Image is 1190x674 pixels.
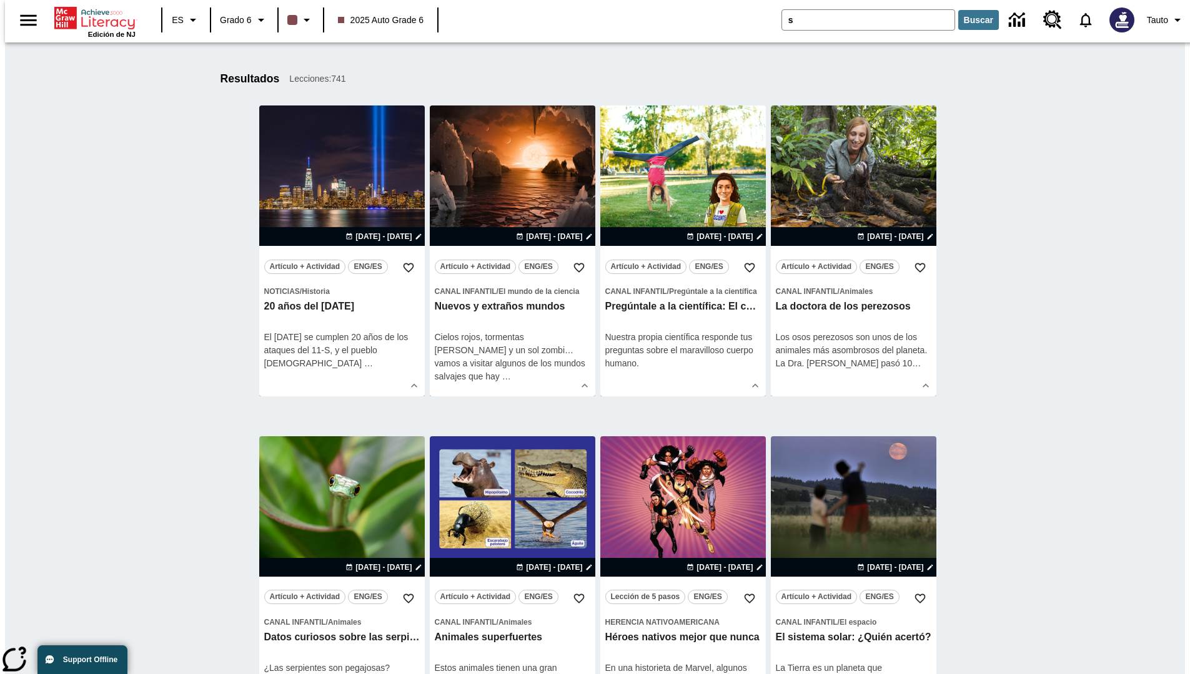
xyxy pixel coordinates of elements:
[855,231,936,242] button: 24 ago - 24 ago Elegir fechas
[688,590,728,604] button: ENG/ES
[684,562,765,573] button: 27 ago - 27 ago Elegir fechas
[264,331,420,370] div: El [DATE] se cumplen 20 años de los ataques del 11-S, y el pueblo [DEMOGRAPHIC_DATA]
[605,615,761,628] span: Tema: Herencia nativoamericana/null
[524,260,552,273] span: ENG/ES
[435,631,590,644] h3: Animales superfuertes
[855,562,936,573] button: 01 sept - 01 sept Elegir fechas
[697,562,753,573] span: [DATE] - [DATE]
[746,376,765,395] button: Ver más
[1109,7,1134,32] img: Avatar
[605,331,761,370] div: Nuestra propia científica responde tus preguntas sobre el maravilloso cuerpo humano.
[502,371,511,381] span: …
[37,645,127,674] button: Support Offline
[605,285,761,298] span: Tema: Canal Infantil/Pregúntale a la científica
[912,358,921,368] span: …
[840,287,873,296] span: Animales
[605,631,761,644] h3: Héroes nativos mejor que nunca
[289,72,345,85] span: Lecciones : 741
[328,618,361,627] span: Animales
[840,618,876,627] span: El espacio
[220,14,252,27] span: Grado 6
[684,231,765,242] button: 24 ago - 24 ago Elegir fechas
[776,331,931,370] div: Los osos perezosos son unos de los animales más asombrosos del planeta. La Dra. [PERSON_NAME] pasó 1
[270,590,340,603] span: Artículo + Actividad
[355,562,412,573] span: [DATE] - [DATE]
[343,231,424,242] button: 23 sept - 23 sept Elegir fechas
[88,31,136,38] span: Edición de NJ
[526,562,582,573] span: [DATE] - [DATE]
[776,287,838,296] span: Canal Infantil
[264,287,300,296] span: Noticias
[781,590,852,603] span: Artículo + Actividad
[916,376,935,395] button: Ver más
[776,631,931,644] h3: El sistema solar: ¿Quién acertó?
[497,287,498,296] span: /
[10,2,47,39] button: Abrir el menú lateral
[611,590,680,603] span: Lección de 5 pasos
[326,618,328,627] span: /
[1102,4,1142,36] button: Escoja un nuevo avatar
[838,618,840,627] span: /
[776,300,931,313] h3: La doctora de los perezosos
[54,4,136,38] div: Portada
[302,287,330,296] span: Historia
[348,260,388,274] button: ENG/ES
[667,287,669,296] span: /
[776,285,931,298] span: Tema: Canal Infantil/Animales
[264,260,346,274] button: Artículo + Actividad
[440,590,511,603] span: Artículo + Actividad
[865,260,893,273] span: ENG/ES
[498,618,532,627] span: Animales
[54,6,136,31] a: Portada
[497,618,498,627] span: /
[435,615,590,628] span: Tema: Canal Infantil/Animales
[907,358,912,368] span: 0
[575,376,594,395] button: Ver más
[513,231,595,242] button: 24 ago - 24 ago Elegir fechas
[867,231,923,242] span: [DATE] - [DATE]
[63,655,117,664] span: Support Offline
[435,331,590,383] div: Cielos rojos, tormentas [PERSON_NAME] y un sol zombi… vamos a visitar algunos de los mundos salva...
[343,562,424,573] button: 26 ago - 26 ago Elegir fechas
[215,9,274,31] button: Grado: Grado 6, Elige un grado
[270,260,340,273] span: Artículo + Actividad
[524,590,552,603] span: ENG/ES
[430,105,595,396] div: lesson details
[860,260,900,274] button: ENG/ES
[738,256,761,279] button: Añadir a mis Favoritas
[435,300,590,313] h3: Nuevos y extraños mundos
[348,590,388,604] button: ENG/ES
[1147,14,1168,27] span: Tauto
[397,587,420,610] button: Añadir a mis Favoritas
[172,14,184,27] span: ES
[264,300,420,313] h3: 20 años del 11 de septiembre
[405,376,424,395] button: Ver más
[611,260,682,273] span: Artículo + Actividad
[697,231,753,242] span: [DATE] - [DATE]
[958,10,999,30] button: Buscar
[264,631,420,644] h3: Datos curiosos sobre las serpientes
[1001,3,1036,37] a: Centro de información
[338,14,424,27] span: 2025 Auto Grade 6
[435,590,517,604] button: Artículo + Actividad
[776,260,858,274] button: Artículo + Actividad
[776,590,858,604] button: Artículo + Actividad
[909,256,931,279] button: Añadir a mis Favoritas
[259,105,425,396] div: lesson details
[860,590,900,604] button: ENG/ES
[776,618,838,627] span: Canal Infantil
[264,618,326,627] span: Canal Infantil
[782,10,954,30] input: Buscar campo
[397,256,420,279] button: Añadir a mis Favoritas
[669,287,757,296] span: Pregúntale a la científica
[355,231,412,242] span: [DATE] - [DATE]
[695,260,723,273] span: ENG/ES
[498,287,579,296] span: El mundo de la ciencia
[865,590,893,603] span: ENG/ES
[364,358,373,368] span: …
[440,260,511,273] span: Artículo + Actividad
[282,9,319,31] button: El color de la clase es café oscuro. Cambiar el color de la clase.
[867,562,923,573] span: [DATE] - [DATE]
[435,618,497,627] span: Canal Infantil
[526,231,582,242] span: [DATE] - [DATE]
